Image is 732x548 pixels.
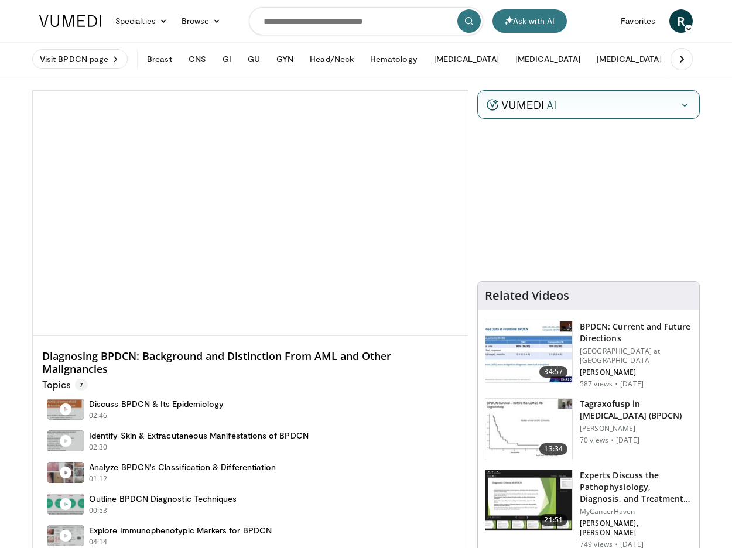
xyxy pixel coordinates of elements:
[363,47,425,71] button: Hematology
[580,436,608,445] p: 70 views
[39,15,101,27] img: VuMedi Logo
[485,289,569,303] h4: Related Videos
[580,321,692,344] h3: BPDCN: Current and Future Directions
[580,347,692,365] p: [GEOGRAPHIC_DATA] at [GEOGRAPHIC_DATA]
[241,47,267,71] button: GU
[42,350,459,375] h4: Diagnosing BPDCN: Background and Distinction From AML and Other Malignancies
[89,474,108,484] p: 01:12
[485,470,572,531] img: 7ab65306-b1ed-48bf-a308-17c2aebc7969.150x105_q85_crop-smart_upscale.jpg
[89,505,108,516] p: 00:53
[89,462,276,472] h4: Analyze BPDCN's Classification & Differentiation
[89,537,108,547] p: 04:14
[539,514,567,526] span: 21:51
[108,9,175,33] a: Specialties
[175,9,228,33] a: Browse
[303,47,361,71] button: Head/Neck
[487,99,556,111] img: vumedi-ai-logo.v2.svg
[580,519,692,537] p: [PERSON_NAME], [PERSON_NAME]
[580,470,692,505] h3: Experts Discuss the Pathophysiology, Diagnosis, and Treatment of BPD…
[249,7,483,35] input: Search topics, interventions
[33,91,468,336] video-js: Video Player
[89,399,224,409] h4: Discuss BPDCN & Its Epidemiology
[42,379,88,391] p: Topics
[620,379,644,389] p: [DATE]
[269,47,300,71] button: GYN
[32,49,128,69] a: Visit BPDCN page
[89,442,108,453] p: 02:30
[485,321,572,382] img: 400fc4b5-89c4-4181-9305-33f93e6bdb0a.150x105_q85_crop-smart_upscale.jpg
[611,436,614,445] div: ·
[614,9,662,33] a: Favorites
[580,424,692,433] p: [PERSON_NAME]
[580,398,692,422] h3: Tagraxofusp in [MEDICAL_DATA] (BPDCN)
[216,47,238,71] button: GI
[615,379,618,389] div: ·
[182,47,213,71] button: CNS
[590,47,669,71] button: [MEDICAL_DATA]
[580,507,692,516] p: MyCancerHaven
[539,366,567,378] span: 34:57
[580,368,692,377] p: [PERSON_NAME]
[89,430,309,441] h4: Identify Skin & Extracutaneous Manifestations of BPDCN
[427,47,506,71] button: [MEDICAL_DATA]
[501,128,676,274] iframe: Advertisement
[508,47,587,71] button: [MEDICAL_DATA]
[89,525,272,536] h4: Explore Immunophenotypic Markers for BPDCN
[140,47,179,71] button: Breast
[485,398,692,460] a: 13:34 Tagraxofusp in [MEDICAL_DATA] (BPDCN) [PERSON_NAME] 70 views · [DATE]
[492,9,567,33] button: Ask with AI
[485,399,572,460] img: 0c7e75c1-88cd-49bf-a5ba-81e642e12d69.150x105_q85_crop-smart_upscale.jpg
[485,321,692,389] a: 34:57 BPDCN: Current and Future Directions [GEOGRAPHIC_DATA] at [GEOGRAPHIC_DATA] [PERSON_NAME] 5...
[89,494,237,504] h4: Outline BPDCN Diagnostic Techniques
[616,436,639,445] p: [DATE]
[669,9,693,33] a: R
[89,410,108,421] p: 02:46
[75,379,88,391] span: 7
[580,379,613,389] p: 587 views
[539,443,567,455] span: 13:34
